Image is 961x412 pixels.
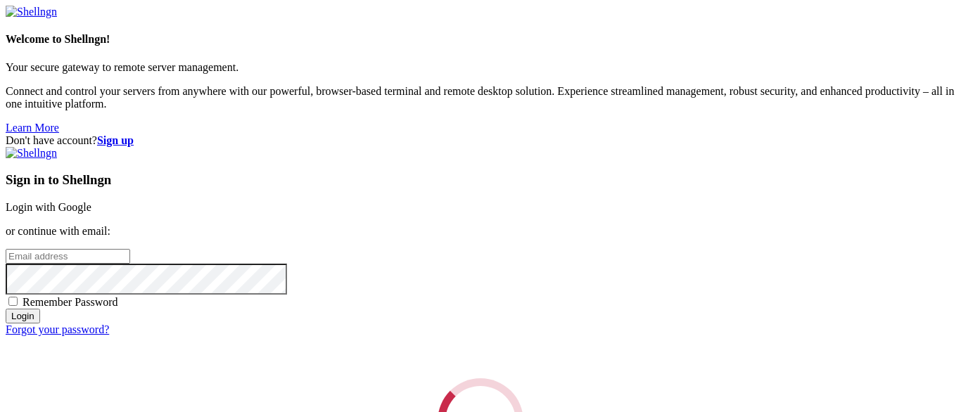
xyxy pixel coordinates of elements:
[6,134,955,147] div: Don't have account?
[6,122,59,134] a: Learn More
[6,172,955,188] h3: Sign in to Shellngn
[6,225,955,238] p: or continue with email:
[6,323,109,335] a: Forgot your password?
[97,134,134,146] a: Sign up
[6,147,57,160] img: Shellngn
[6,249,130,264] input: Email address
[6,309,40,323] input: Login
[6,61,955,74] p: Your secure gateway to remote server management.
[6,85,955,110] p: Connect and control your servers from anywhere with our powerful, browser-based terminal and remo...
[6,6,57,18] img: Shellngn
[6,201,91,213] a: Login with Google
[23,296,118,308] span: Remember Password
[6,33,955,46] h4: Welcome to Shellngn!
[8,297,18,306] input: Remember Password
